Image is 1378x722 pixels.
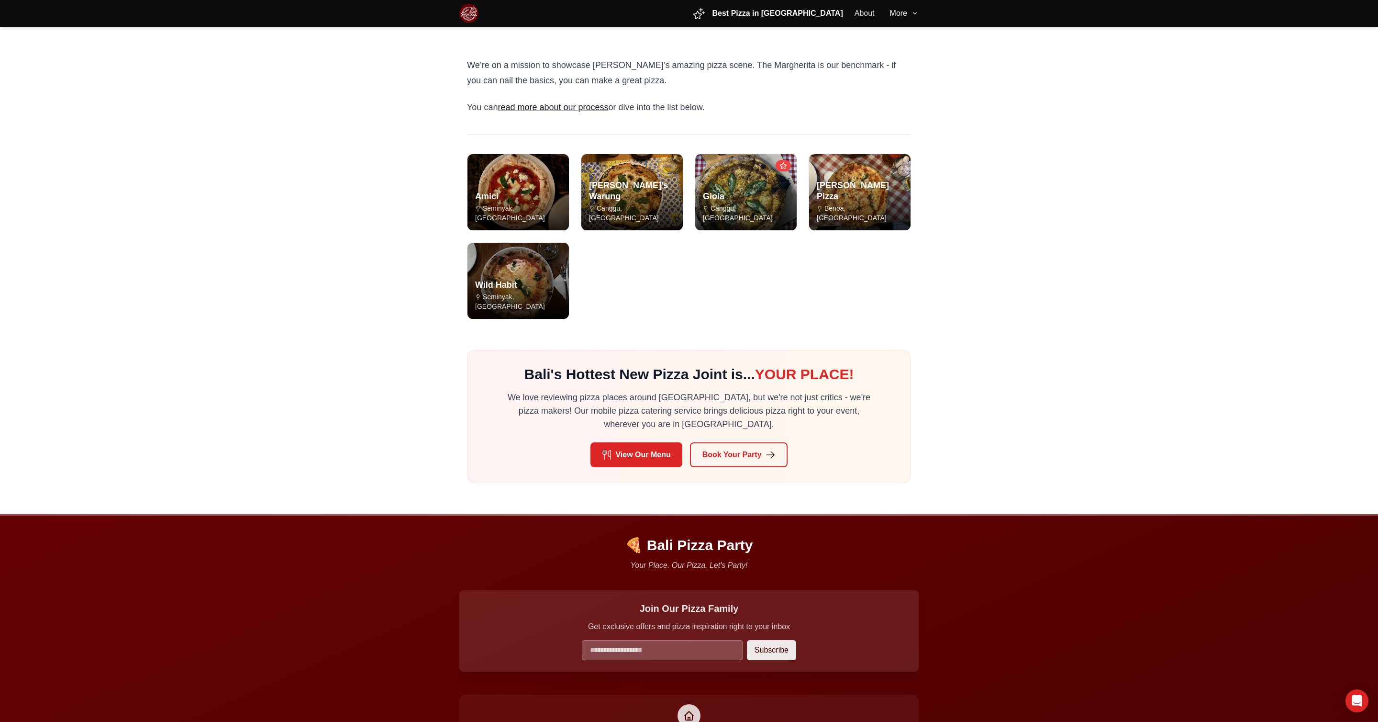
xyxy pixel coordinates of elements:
a: Read review of Anita's Warung [581,154,683,231]
img: Location [817,206,822,212]
h3: Wild Habit [475,280,561,291]
div: Open Intercom Messenger [1345,689,1368,712]
p: We love reviewing pizza places around [GEOGRAPHIC_DATA], but we're not just critics - we're pizza... [505,391,873,431]
img: Bali Pizza Party Logo [459,4,478,23]
p: Your Place. Our Pizza. Let's Party! [459,560,919,571]
p: Canggu, [GEOGRAPHIC_DATA] [703,203,789,223]
img: Location [475,206,481,212]
h3: Gioia [703,191,789,202]
p: Seminyak, [GEOGRAPHIC_DATA] [475,292,561,311]
p: Canggu, [GEOGRAPHIC_DATA] [589,203,675,223]
img: Gioia [695,154,797,230]
a: View Our Menu [590,442,682,467]
img: Location [475,294,481,300]
span: YOUR PLACE! [755,366,854,382]
h3: [PERSON_NAME]'s Warung [589,180,675,202]
button: Subscribe [747,640,796,660]
p: Seminyak, [GEOGRAPHIC_DATA] [475,203,561,223]
img: Location [703,206,709,212]
button: More [890,8,919,19]
span: More [890,8,907,19]
img: Anita's Warung [581,154,683,230]
a: About [855,8,875,19]
img: Location [589,206,595,212]
p: Benoa, [GEOGRAPHIC_DATA] [817,203,903,223]
p: You can or dive into the list below. [467,100,911,115]
img: Pizza slice [693,8,705,19]
a: read more about our process [498,102,608,112]
a: Read review of Gioia [695,154,797,231]
h3: Amici [475,191,561,202]
img: Roby Pizza [809,154,911,230]
h2: Bali's Hottest New Pizza Joint is... [505,366,873,383]
h3: [PERSON_NAME] Pizza [817,180,903,202]
a: Book Your Party [690,442,788,467]
p: Get exclusive offers and pizza inspiration right to your inbox [471,621,907,632]
a: Read review of Wild Habit [467,242,569,319]
span: Best Pizza in [GEOGRAPHIC_DATA] [712,8,843,19]
img: Menu [602,450,611,460]
a: Read review of Roby Pizza [809,154,911,231]
img: Book [766,450,775,460]
p: We’re on a mission to showcase [PERSON_NAME]’s amazing pizza scene. The Margherita is our benchma... [467,57,911,88]
img: Award [779,162,787,169]
a: Read review of Amici [467,154,569,231]
p: 🍕 Bali Pizza Party [459,537,919,554]
a: Best Pizza in [GEOGRAPHIC_DATA] [693,8,843,19]
img: Wild Habit [467,243,569,319]
h3: Join Our Pizza Family [471,602,907,615]
img: Amici [467,154,569,230]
